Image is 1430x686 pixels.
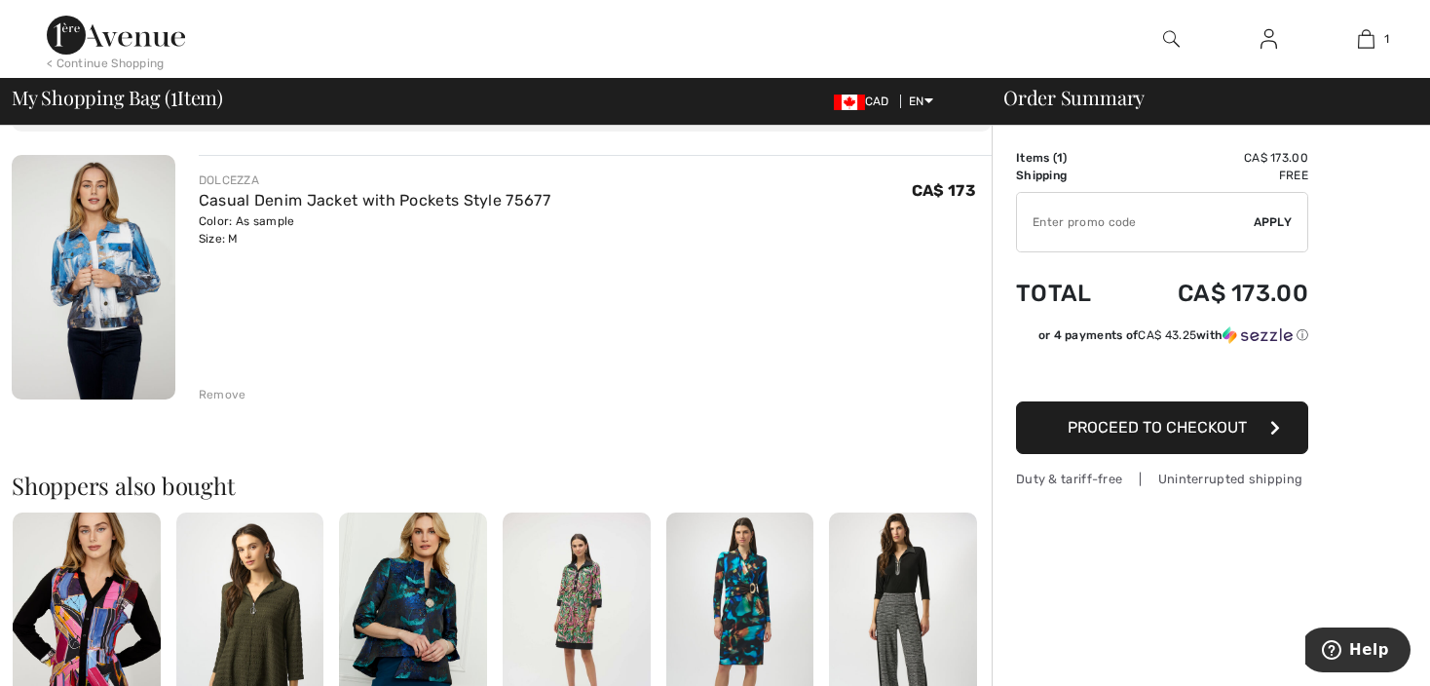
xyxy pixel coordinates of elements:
span: EN [909,95,933,108]
div: or 4 payments of with [1038,326,1308,344]
img: My Bag [1358,27,1374,51]
span: Proceed to Checkout [1068,418,1247,437]
div: < Continue Shopping [47,55,165,72]
img: Sezzle [1223,326,1293,344]
td: CA$ 173.00 [1123,260,1308,326]
td: Items ( ) [1016,149,1123,167]
span: Apply [1254,213,1293,231]
img: search the website [1163,27,1180,51]
img: My Info [1261,27,1277,51]
div: or 4 payments ofCA$ 43.25withSezzle Click to learn more about Sezzle [1016,326,1308,351]
span: 1 [170,83,177,108]
td: Shipping [1016,167,1123,184]
span: CA$ 173 [912,181,976,200]
div: Remove [199,386,246,403]
span: My Shopping Bag ( Item) [12,88,223,107]
iframe: PayPal-paypal [1016,351,1308,395]
h2: Shoppers also bought [12,474,992,497]
span: CAD [834,95,897,108]
div: DOLCEZZA [199,171,550,189]
a: Sign In [1245,27,1293,52]
a: Casual Denim Jacket with Pockets Style 75677 [199,191,550,210]
img: Casual Denim Jacket with Pockets Style 75677 [12,155,175,400]
img: 1ère Avenue [47,16,185,55]
div: Duty & tariff-free | Uninterrupted shipping [1016,470,1308,488]
td: CA$ 173.00 [1123,149,1308,167]
input: Promo code [1017,193,1254,251]
div: Color: As sample Size: M [199,212,550,248]
td: Total [1016,260,1123,326]
span: CA$ 43.25 [1138,328,1196,342]
iframe: Opens a widget where you can find more information [1305,628,1411,676]
span: 1 [1384,30,1389,48]
a: 1 [1318,27,1413,51]
div: Order Summary [980,88,1418,107]
img: Canadian Dollar [834,95,865,110]
td: Free [1123,167,1308,184]
span: 1 [1057,151,1063,165]
button: Proceed to Checkout [1016,401,1308,454]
